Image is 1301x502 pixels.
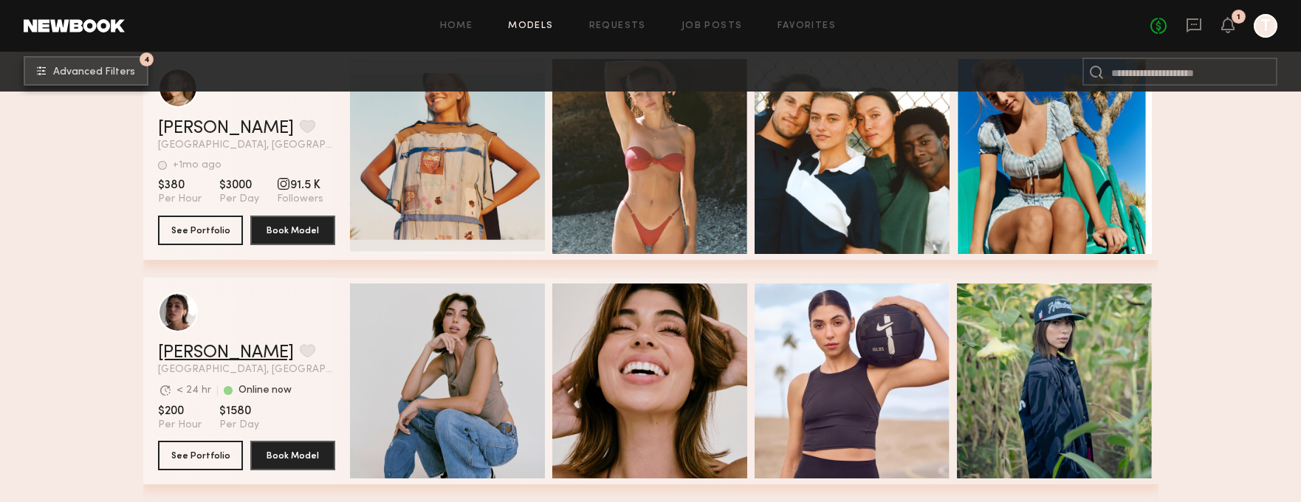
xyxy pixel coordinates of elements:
span: $200 [158,404,202,419]
button: Book Model [250,216,335,245]
a: Models [508,21,553,31]
span: Per Hour [158,419,202,432]
span: 91.5 K [277,178,323,193]
a: Requests [589,21,646,31]
div: Online now [238,385,292,396]
a: [PERSON_NAME] [158,344,294,362]
button: 4Advanced Filters [24,56,148,86]
span: Followers [277,193,323,206]
span: 4 [144,56,150,63]
a: T [1254,14,1277,38]
span: [GEOGRAPHIC_DATA], [GEOGRAPHIC_DATA] [158,140,335,151]
div: 1 [1237,13,1240,21]
a: Favorites [777,21,836,31]
span: $380 [158,178,202,193]
span: $1580 [219,404,259,419]
span: $3000 [219,178,259,193]
a: Home [440,21,473,31]
button: Book Model [250,441,335,470]
a: Job Posts [682,21,743,31]
span: Per Day [219,419,259,432]
span: Per Hour [158,193,202,206]
span: Per Day [219,193,259,206]
span: Advanced Filters [53,67,135,78]
button: See Portfolio [158,216,243,245]
span: [GEOGRAPHIC_DATA], [GEOGRAPHIC_DATA] [158,365,335,375]
div: < 24 hr [176,385,211,396]
button: See Portfolio [158,441,243,470]
a: [PERSON_NAME] [158,120,294,137]
div: +1mo ago [173,160,222,171]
